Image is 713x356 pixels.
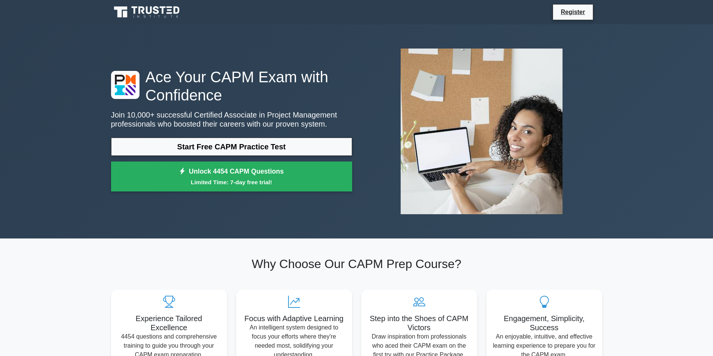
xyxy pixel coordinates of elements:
a: Register [556,7,589,17]
a: Start Free CAPM Practice Test [111,138,352,156]
h5: Focus with Adaptive Learning [242,314,346,323]
h5: Experience Tailored Excellence [117,314,221,332]
h1: Ace Your CAPM Exam with Confidence [111,68,352,104]
p: Join 10,000+ successful Certified Associate in Project Management professionals who boosted their... [111,110,352,129]
a: Unlock 4454 CAPM QuestionsLimited Time: 7-day free trial! [111,162,352,192]
h5: Step into the Shoes of CAPM Victors [367,314,471,332]
h5: Engagement, Simplicity, Success [492,314,596,332]
small: Limited Time: 7-day free trial! [121,178,343,187]
h2: Why Choose Our CAPM Prep Course? [111,257,602,271]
